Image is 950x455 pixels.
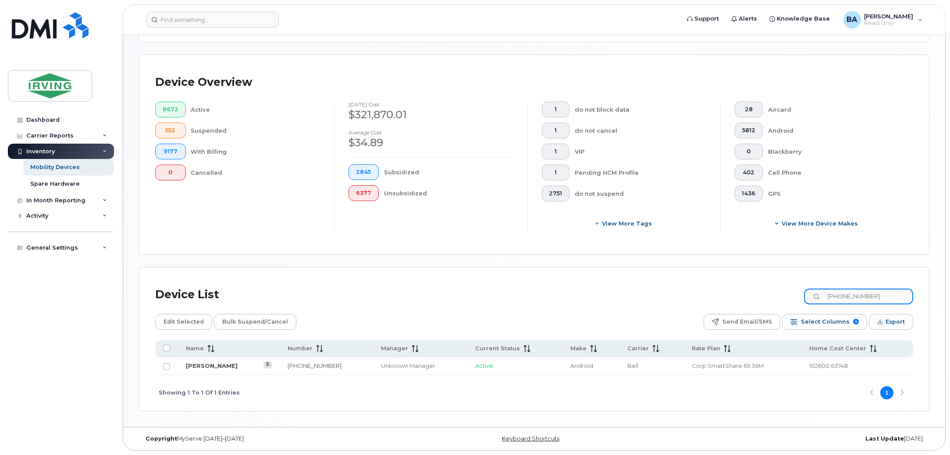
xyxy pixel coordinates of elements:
[191,123,320,138] div: Suspended
[542,102,570,117] button: 1
[549,169,562,176] span: 1
[381,362,459,370] div: Unknown Manager
[542,186,570,201] button: 2751
[575,102,706,117] div: do not block data
[627,362,638,369] span: Bell
[155,71,252,94] div: Device Overview
[735,144,763,159] button: 0
[155,314,212,330] button: Edit Selected
[163,148,178,155] span: 9177
[222,315,288,328] span: Bulk Suspend/Cancel
[742,148,756,155] span: 0
[349,107,513,122] div: $321,870.01
[155,144,186,159] button: 9177
[155,123,186,138] button: 552
[681,10,726,28] a: Support
[384,185,513,201] div: Unsubsidized
[666,435,929,442] div: [DATE]
[155,283,219,306] div: Device List
[186,362,238,369] a: [PERSON_NAME]
[475,362,493,369] span: Active
[349,164,379,180] button: 2845
[735,123,763,138] button: 5812
[146,435,177,442] strong: Copyright
[570,362,593,369] span: Android
[475,345,520,353] span: Current Status
[349,185,379,201] button: 6377
[704,314,780,330] button: Send Email/SMS
[837,11,929,28] div: Bonas, Amanda
[742,127,756,134] span: 5812
[549,190,562,197] span: 2751
[804,289,913,304] input: Search Device List ...
[542,165,570,180] button: 1
[191,144,320,159] div: With Billing
[542,123,570,138] button: 1
[739,14,758,23] span: Alerts
[768,186,899,201] div: GPS
[263,362,272,368] a: View Last Bill
[692,362,764,369] span: Corp SmartShare 65 36M
[163,106,178,113] span: 8672
[575,123,706,138] div: do not cancel
[549,148,562,155] span: 1
[695,14,719,23] span: Support
[742,190,756,197] span: 1436
[191,165,320,180] div: Cancelled
[155,102,186,117] button: 8672
[768,165,899,180] div: Cell Phone
[735,165,763,180] button: 402
[692,345,720,353] span: Rate Plan
[865,435,904,442] strong: Last Update
[735,102,763,117] button: 28
[847,14,857,25] span: BA
[349,102,513,107] h4: [DATE] cost
[809,362,848,369] span: 102600.63748
[722,315,772,328] span: Send Email/SMS
[542,144,570,159] button: 1
[886,315,905,328] span: Export
[214,314,296,330] button: Bulk Suspend/Cancel
[384,164,513,180] div: Subsidized
[869,314,913,330] button: Export
[381,345,408,353] span: Manager
[163,127,178,134] span: 552
[163,169,178,176] span: 0
[575,165,706,180] div: Pending HCM Profile
[865,20,914,27] span: Read Only
[191,102,320,117] div: Active
[356,190,371,197] span: 6377
[549,127,562,134] span: 1
[542,215,706,231] button: View more tags
[742,169,756,176] span: 402
[768,102,899,117] div: Aircard
[735,186,763,201] button: 1436
[627,345,649,353] span: Carrier
[801,315,850,328] span: Select Columns
[575,144,706,159] div: VIP
[155,165,186,180] button: 0
[602,219,652,228] span: View more tags
[164,315,204,328] span: Edit Selected
[139,435,402,442] div: MyServe [DATE]–[DATE]
[782,219,858,228] span: View More Device Makes
[549,106,562,113] span: 1
[288,345,313,353] span: Number
[726,10,764,28] a: Alerts
[768,123,899,138] div: Android
[288,362,342,369] a: [PHONE_NUMBER]
[502,435,559,442] a: Keyboard Shortcuts
[865,13,914,20] span: [PERSON_NAME]
[349,135,513,150] div: $34.89
[809,345,866,353] span: Home Cost Center
[742,106,756,113] span: 28
[853,319,859,324] span: 9
[735,215,899,231] button: View More Device Makes
[575,186,706,201] div: do not suspend
[764,10,836,28] a: Knowledge Base
[349,130,513,135] h4: Average cost
[146,12,279,28] input: Find something...
[880,386,893,399] button: Page 1
[186,345,204,353] span: Name
[782,314,867,330] button: Select Columns 9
